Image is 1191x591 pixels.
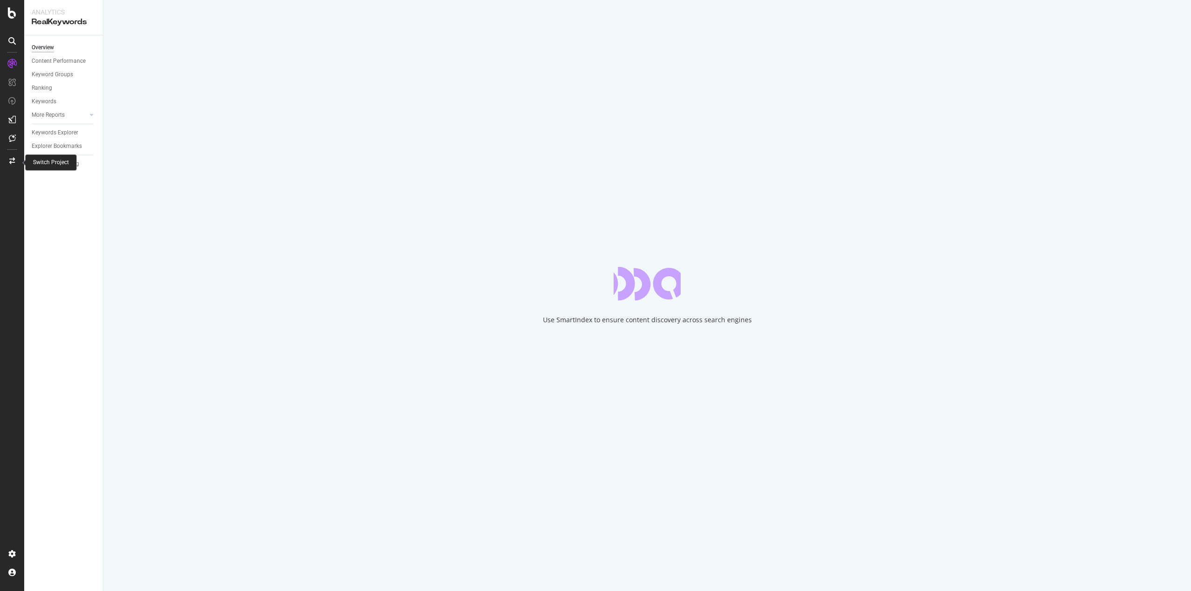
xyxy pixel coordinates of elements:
[33,159,69,166] div: Switch Project
[32,141,96,151] a: Explorer Bookmarks
[32,70,73,80] div: Keyword Groups
[32,110,65,120] div: More Reports
[32,56,96,66] a: Content Performance
[614,267,681,300] div: animation
[32,56,86,66] div: Content Performance
[32,70,96,80] a: Keyword Groups
[32,110,87,120] a: More Reports
[543,315,752,325] div: Use SmartIndex to ensure content discovery across search engines
[32,128,96,138] a: Keywords Explorer
[32,97,56,106] div: Keywords
[32,7,95,17] div: Analytics
[32,97,96,106] a: Keywords
[32,43,96,53] a: Overview
[32,141,82,151] div: Explorer Bookmarks
[32,128,78,138] div: Keywords Explorer
[32,83,52,93] div: Ranking
[32,83,96,93] a: Ranking
[32,17,95,27] div: RealKeywords
[32,43,54,53] div: Overview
